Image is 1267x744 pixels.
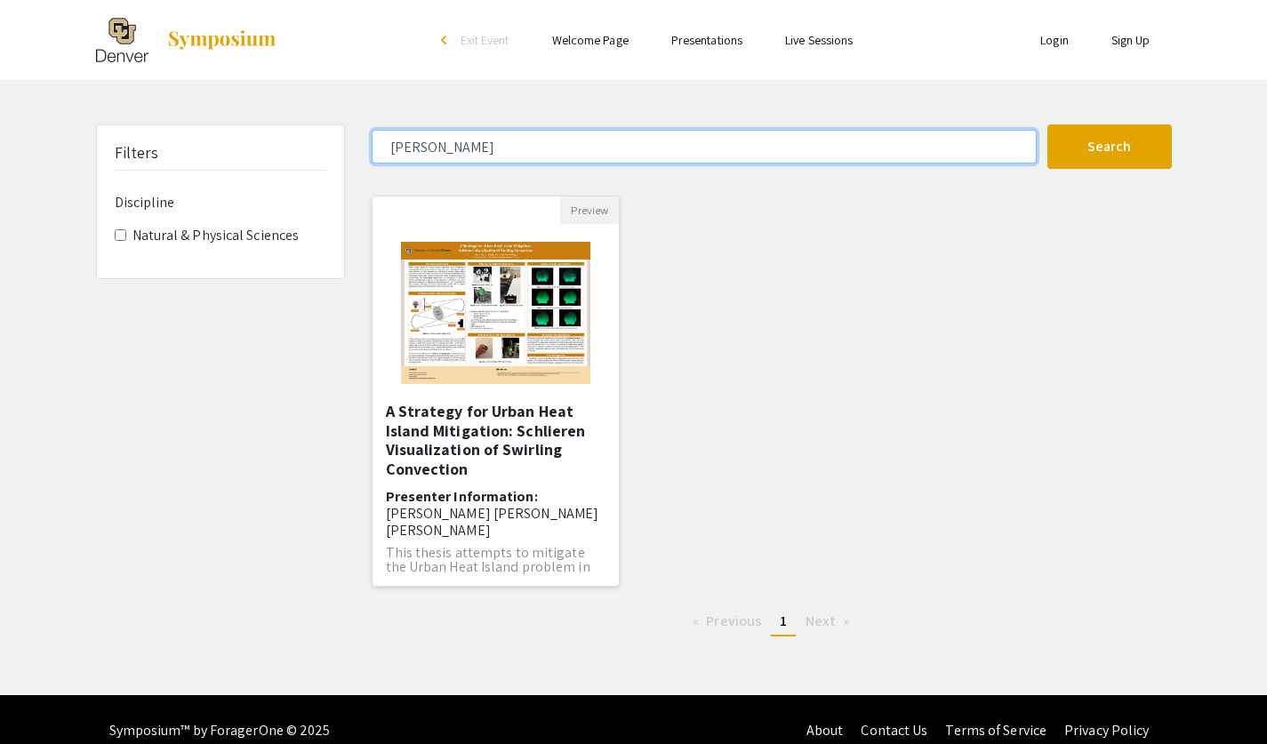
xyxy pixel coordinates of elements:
[1047,124,1172,169] button: Search
[1040,32,1069,48] a: Login
[13,664,76,731] iframe: Chat
[166,29,277,51] img: Symposium by ForagerOne
[96,18,277,62] a: The 2025 Research and Creative Activities Symposium (RaCAS)
[115,143,159,163] h5: Filters
[372,196,621,587] div: Open Presentation <p>A Strategy for Urban Heat Island Mitigation: Schlieren Visualization of Swir...
[372,608,1172,636] ul: Pagination
[552,32,629,48] a: Welcome Page
[461,32,509,48] span: Exit Event
[115,194,326,211] h6: Discipline
[441,35,452,45] div: arrow_back_ios
[560,196,619,224] button: Preview
[780,612,787,630] span: 1
[386,546,606,603] p: This thesis attempts to mitigate the Urban Heat Island problem in cities, exploring the relations...
[386,504,599,540] span: [PERSON_NAME] [PERSON_NAME] [PERSON_NAME]
[785,32,853,48] a: Live Sessions
[372,130,1037,164] input: Search Keyword(s) Or Author(s)
[386,402,606,478] h5: A Strategy for Urban Heat Island Mitigation: Schlieren Visualization of Swirling Convection
[806,612,835,630] span: Next
[1064,721,1149,740] a: Privacy Policy
[383,224,608,402] img: <p>A Strategy for Urban Heat Island Mitigation: Schlieren Visualization of Swirling Convection</p>
[706,612,761,630] span: Previous
[806,721,844,740] a: About
[386,488,606,540] h6: Presenter Information:
[1111,32,1151,48] a: Sign Up
[945,721,1046,740] a: Terms of Service
[861,721,927,740] a: Contact Us
[671,32,742,48] a: Presentations
[96,18,148,62] img: The 2025 Research and Creative Activities Symposium (RaCAS)
[132,225,300,246] label: Natural & Physical Sciences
